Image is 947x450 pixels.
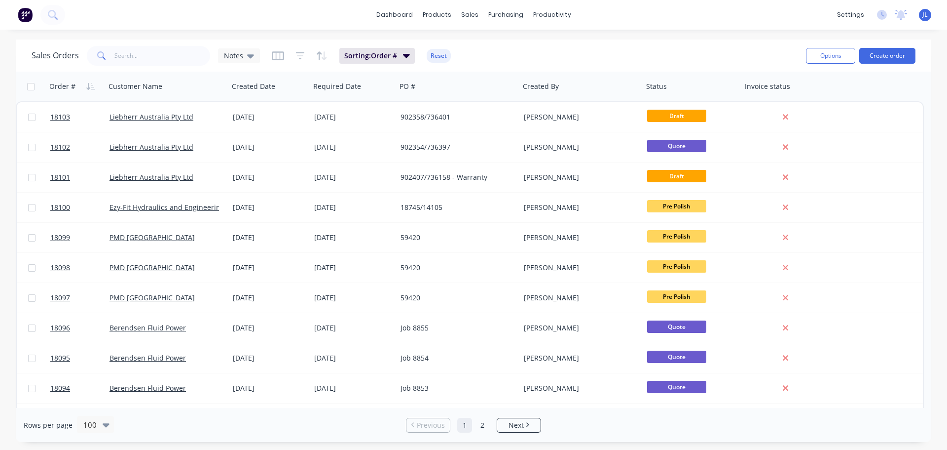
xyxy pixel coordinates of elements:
div: Created Date [232,82,275,91]
span: 18095 [50,353,70,363]
a: Previous page [406,420,450,430]
div: [DATE] [233,203,306,212]
div: [DATE] [233,233,306,243]
a: Berendsen Fluid Power [109,323,186,332]
span: 18100 [50,203,70,212]
span: Pre Polish [647,260,706,273]
div: [DATE] [314,383,393,393]
button: Create order [859,48,915,64]
div: [DATE] [314,293,393,303]
span: 18098 [50,263,70,273]
span: Pre Polish [647,230,706,243]
div: 902354/736397 [401,142,510,152]
div: [PERSON_NAME] [524,323,633,333]
a: Page 1 is your current page [457,418,472,433]
span: Sorting: Order # [344,51,397,61]
span: Draft [647,170,706,182]
div: Job 8855 [401,323,510,333]
div: [DATE] [233,142,306,152]
div: Status [646,82,667,91]
div: Invoice status [745,82,790,91]
div: [DATE] [233,323,306,333]
div: [DATE] [314,353,393,363]
span: Rows per page [24,420,73,430]
span: 18096 [50,323,70,333]
div: [PERSON_NAME] [524,172,633,182]
div: [PERSON_NAME] [524,203,633,212]
div: settings [832,7,869,22]
div: 59420 [401,293,510,303]
div: PO # [400,82,415,91]
button: Reset [427,49,451,63]
span: 18094 [50,383,70,393]
a: PMD [GEOGRAPHIC_DATA] [109,293,195,302]
div: [DATE] [314,172,393,182]
div: Created By [523,82,559,91]
div: 902358/736401 [401,112,510,122]
span: Quote [647,381,706,393]
h1: Sales Orders [32,51,79,60]
span: Quote [647,321,706,333]
div: [PERSON_NAME] [524,383,633,393]
a: 18093 [50,404,109,433]
div: [PERSON_NAME] [524,142,633,152]
a: Ezy-Fit Hydraulics and Engineering Group Pty Ltd [109,203,271,212]
div: [DATE] [233,112,306,122]
span: Previous [417,420,445,430]
a: 18094 [50,373,109,403]
div: Order # [49,82,75,91]
a: 18103 [50,102,109,132]
div: [PERSON_NAME] [524,112,633,122]
span: 18102 [50,142,70,152]
div: Job 8854 [401,353,510,363]
div: [DATE] [314,112,393,122]
div: 59420 [401,233,510,243]
a: 18098 [50,253,109,283]
span: 18099 [50,233,70,243]
a: Next page [497,420,541,430]
span: Quote [647,140,706,152]
a: Berendsen Fluid Power [109,383,186,393]
a: Page 2 [475,418,490,433]
span: 18103 [50,112,70,122]
div: sales [456,7,483,22]
input: Search... [114,46,211,66]
div: [DATE] [233,172,306,182]
span: Pre Polish [647,290,706,303]
span: Next [509,420,524,430]
a: 18101 [50,163,109,192]
div: [DATE] [233,383,306,393]
div: 18745/14105 [401,203,510,212]
div: 59420 [401,263,510,273]
a: 18099 [50,223,109,252]
span: Quote [647,351,706,363]
div: [DATE] [233,293,306,303]
div: Customer Name [109,82,162,91]
button: Options [806,48,855,64]
div: [DATE] [314,233,393,243]
a: 18096 [50,313,109,343]
a: 18095 [50,343,109,373]
span: 18097 [50,293,70,303]
span: Draft [647,110,706,122]
a: Berendsen Fluid Power [109,353,186,363]
span: JL [922,10,928,19]
img: Factory [18,7,33,22]
span: Notes [224,50,243,61]
a: 18102 [50,132,109,162]
div: [DATE] [314,323,393,333]
a: 18100 [50,193,109,222]
div: productivity [528,7,576,22]
div: [DATE] [233,263,306,273]
div: 902407/736158 - Warranty [401,172,510,182]
div: [PERSON_NAME] [524,263,633,273]
a: Liebherr Australia Pty Ltd [109,142,193,152]
div: [PERSON_NAME] [524,353,633,363]
div: products [418,7,456,22]
div: [PERSON_NAME] [524,293,633,303]
span: 18101 [50,172,70,182]
div: [PERSON_NAME] [524,233,633,243]
a: 18097 [50,283,109,313]
a: PMD [GEOGRAPHIC_DATA] [109,233,195,242]
a: Liebherr Australia Pty Ltd [109,172,193,182]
